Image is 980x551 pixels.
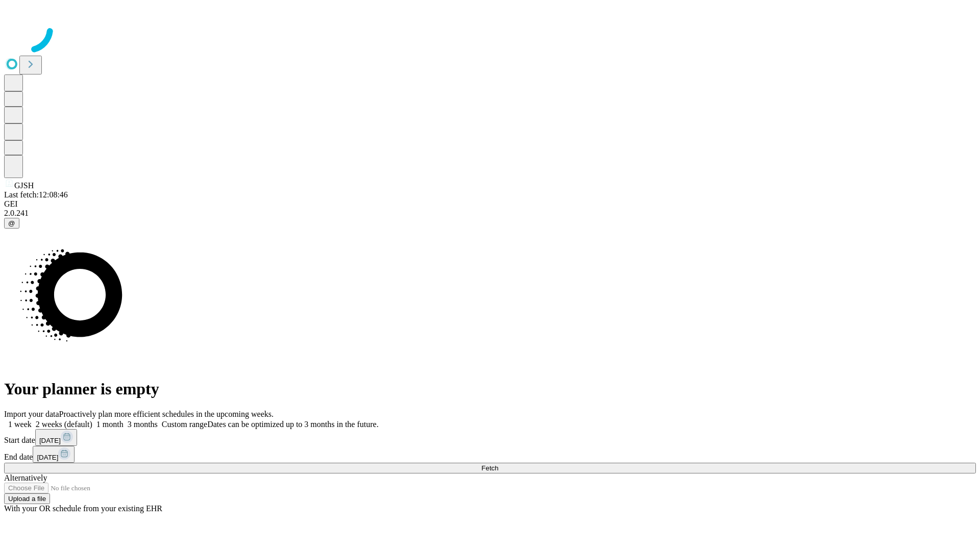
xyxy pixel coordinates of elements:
[4,504,162,513] span: With your OR schedule from your existing EHR
[35,429,77,446] button: [DATE]
[4,493,50,504] button: Upload a file
[36,420,92,429] span: 2 weeks (default)
[4,218,19,229] button: @
[128,420,158,429] span: 3 months
[162,420,207,429] span: Custom range
[4,199,976,209] div: GEI
[8,420,32,429] span: 1 week
[4,209,976,218] div: 2.0.241
[4,429,976,446] div: Start date
[96,420,124,429] span: 1 month
[39,437,61,444] span: [DATE]
[4,190,68,199] span: Last fetch: 12:08:46
[4,410,59,418] span: Import your data
[37,454,58,461] span: [DATE]
[14,181,34,190] span: GJSH
[59,410,274,418] span: Proactively plan more efficient schedules in the upcoming weeks.
[4,446,976,463] div: End date
[4,463,976,473] button: Fetch
[207,420,378,429] span: Dates can be optimized up to 3 months in the future.
[8,219,15,227] span: @
[4,473,47,482] span: Alternatively
[33,446,75,463] button: [DATE]
[4,380,976,398] h1: Your planner is empty
[481,464,498,472] span: Fetch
